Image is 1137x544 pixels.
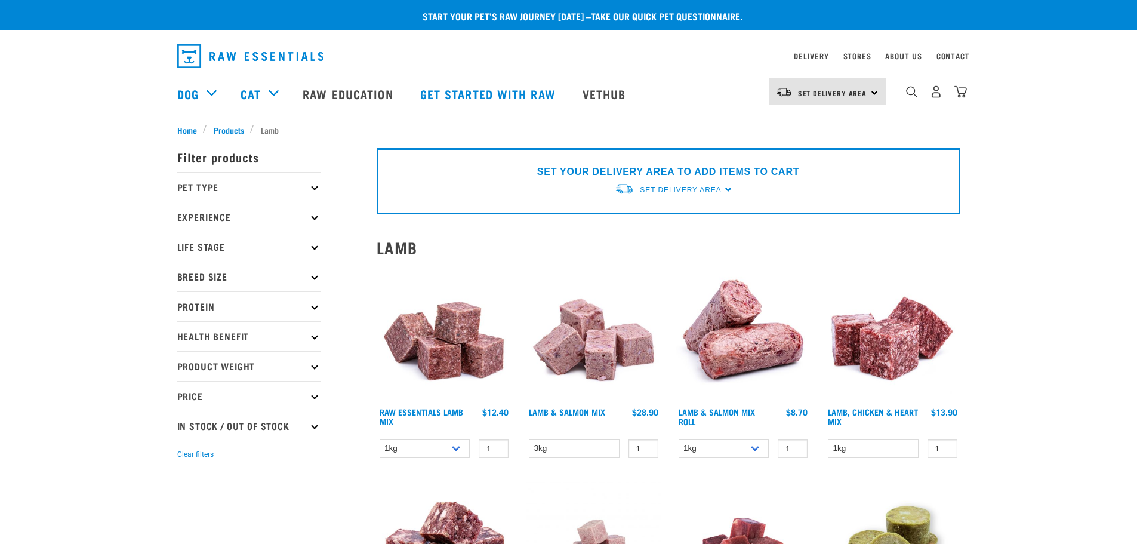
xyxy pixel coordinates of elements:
[482,407,509,417] div: $12.40
[177,232,321,262] p: Life Stage
[526,266,661,402] img: 1029 Lamb Salmon Mix 01
[177,202,321,232] p: Experience
[885,54,922,58] a: About Us
[380,410,463,423] a: Raw Essentials Lamb Mix
[591,13,742,19] a: take our quick pet questionnaire.
[571,70,641,118] a: Vethub
[954,85,967,98] img: home-icon@2x.png
[529,410,605,414] a: Lamb & Salmon Mix
[786,407,808,417] div: $8.70
[615,183,634,195] img: van-moving.png
[177,142,321,172] p: Filter products
[828,410,918,423] a: Lamb, Chicken & Heart Mix
[177,351,321,381] p: Product Weight
[408,70,571,118] a: Get started with Raw
[177,124,197,136] span: Home
[177,262,321,291] p: Breed Size
[479,439,509,458] input: 1
[177,124,204,136] a: Home
[930,85,942,98] img: user.png
[291,70,408,118] a: Raw Education
[177,291,321,321] p: Protein
[676,266,811,402] img: 1261 Lamb Salmon Roll 01
[177,321,321,351] p: Health Benefit
[632,407,658,417] div: $28.90
[207,124,250,136] a: Products
[177,85,199,103] a: Dog
[776,87,792,97] img: van-moving.png
[537,165,799,179] p: SET YOUR DELIVERY AREA TO ADD ITEMS TO CART
[628,439,658,458] input: 1
[906,86,917,97] img: home-icon-1@2x.png
[177,449,214,460] button: Clear filters
[377,238,960,257] h2: Lamb
[177,172,321,202] p: Pet Type
[168,39,970,73] nav: dropdown navigation
[843,54,871,58] a: Stores
[241,85,261,103] a: Cat
[931,407,957,417] div: $13.90
[177,381,321,411] p: Price
[640,186,721,194] span: Set Delivery Area
[936,54,970,58] a: Contact
[794,54,828,58] a: Delivery
[825,266,960,402] img: 1124 Lamb Chicken Heart Mix 01
[798,91,867,95] span: Set Delivery Area
[778,439,808,458] input: 1
[377,266,512,402] img: ?1041 RE Lamb Mix 01
[928,439,957,458] input: 1
[177,411,321,441] p: In Stock / Out Of Stock
[214,124,244,136] span: Products
[679,410,755,423] a: Lamb & Salmon Mix Roll
[177,44,323,68] img: Raw Essentials Logo
[177,124,960,136] nav: breadcrumbs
